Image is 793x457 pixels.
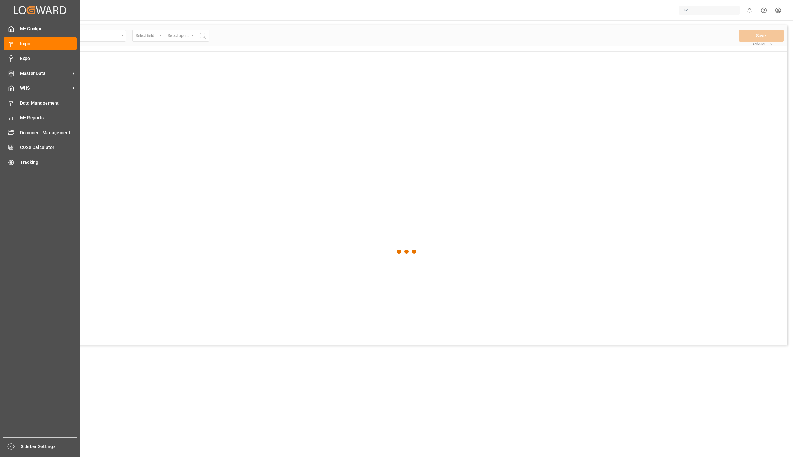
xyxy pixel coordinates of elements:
[20,55,77,62] span: Expo
[20,25,77,32] span: My Cockpit
[4,23,77,35] a: My Cockpit
[4,97,77,109] a: Data Management
[4,156,77,168] a: Tracking
[757,3,771,18] button: Help Center
[742,3,757,18] button: show 0 new notifications
[20,144,77,151] span: CO2e Calculator
[4,126,77,139] a: Document Management
[20,100,77,106] span: Data Management
[4,52,77,65] a: Expo
[21,443,78,450] span: Sidebar Settings
[20,85,70,91] span: WHS
[4,37,77,50] a: Impo
[20,40,77,47] span: Impo
[20,114,77,121] span: My Reports
[20,159,77,166] span: Tracking
[20,129,77,136] span: Document Management
[20,70,70,77] span: Master Data
[4,141,77,154] a: CO2e Calculator
[4,112,77,124] a: My Reports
